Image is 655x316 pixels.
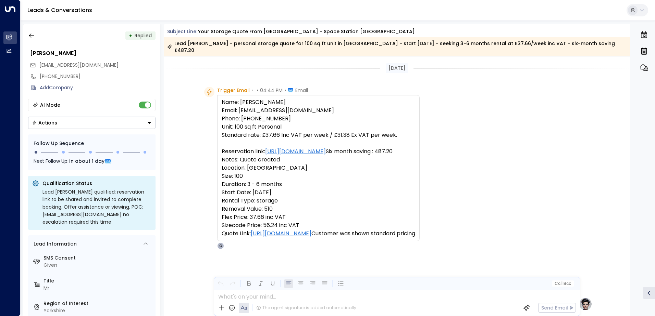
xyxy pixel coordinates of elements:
[256,305,356,311] div: The agent signature is added automatically
[44,277,153,285] label: Title
[386,63,408,73] div: [DATE]
[44,300,153,307] label: Region of Interest
[554,281,571,286] span: Cc Bcc
[217,87,250,94] span: Trigger Email
[222,98,415,238] pre: Name: [PERSON_NAME] Email: [EMAIL_ADDRESS][DOMAIN_NAME] Phone: [PHONE_NUMBER] Unit: 100 sq ft Per...
[228,279,237,288] button: Redo
[30,49,156,57] div: [PERSON_NAME]
[40,102,60,108] div: AI Mode
[44,307,153,314] div: Yorkshire
[44,254,153,262] label: SMS Consent
[216,279,225,288] button: Undo
[284,87,286,94] span: •
[260,87,283,94] span: 04:44 PM
[31,240,77,248] div: Lead Information
[135,32,152,39] span: Replied
[28,117,156,129] button: Actions
[69,157,104,165] span: In about 1 day
[40,73,156,80] div: [PHONE_NUMBER]
[579,297,592,311] img: profile-logo.png
[42,180,151,187] p: Qualification Status
[44,285,153,292] div: Mr
[39,62,119,69] span: kevstables@outlook.com
[561,281,563,286] span: |
[27,6,92,14] a: Leads & Conversations
[265,147,326,156] a: [URL][DOMAIN_NAME]
[295,87,308,94] span: Email
[32,120,57,126] div: Actions
[552,280,573,287] button: Cc|Bcc
[167,40,627,54] div: Lead [PERSON_NAME] - personal storage quote for 100 sq ft unit in [GEOGRAPHIC_DATA] - start [DATE...
[257,87,258,94] span: •
[42,188,151,226] div: Lead [PERSON_NAME] qualified; reservation link to be shared and invited to complete booking. Offe...
[217,242,224,249] div: O
[129,29,132,42] div: •
[198,28,415,35] div: Your storage quote from [GEOGRAPHIC_DATA] - Space Station [GEOGRAPHIC_DATA]
[167,28,197,35] span: Subject Line:
[251,229,311,238] a: [URL][DOMAIN_NAME]
[44,262,153,269] div: Given
[34,140,150,147] div: Follow Up Sequence
[34,157,150,165] div: Next Follow Up:
[39,62,119,68] span: [EMAIL_ADDRESS][DOMAIN_NAME]
[40,84,156,91] div: AddCompany
[251,87,253,94] span: •
[28,117,156,129] div: Button group with a nested menu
